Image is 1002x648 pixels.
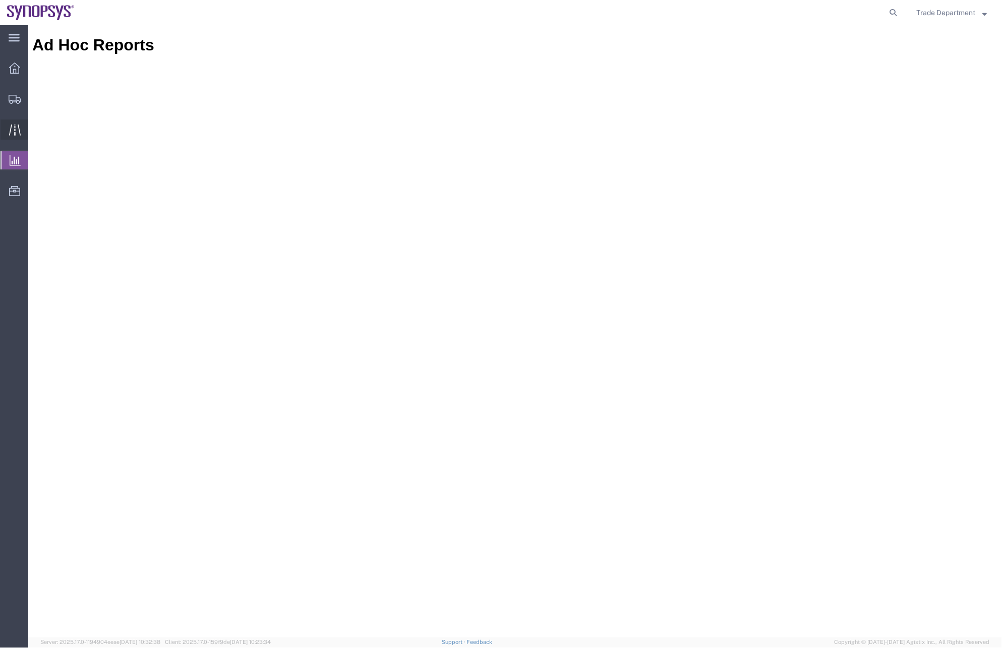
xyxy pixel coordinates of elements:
[28,25,1002,637] iframe: FS Legacy Container
[467,639,493,645] a: Feedback
[442,639,467,645] a: Support
[916,7,988,19] button: Trade Department
[40,639,160,645] span: Server: 2025.17.0-1194904eeae
[7,5,75,20] img: logo
[165,639,271,645] span: Client: 2025.17.0-159f9de
[835,638,990,647] span: Copyright © [DATE]-[DATE] Agistix Inc., All Rights Reserved
[917,7,976,18] span: Trade Department
[230,639,271,645] span: [DATE] 10:23:34
[120,639,160,645] span: [DATE] 10:32:38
